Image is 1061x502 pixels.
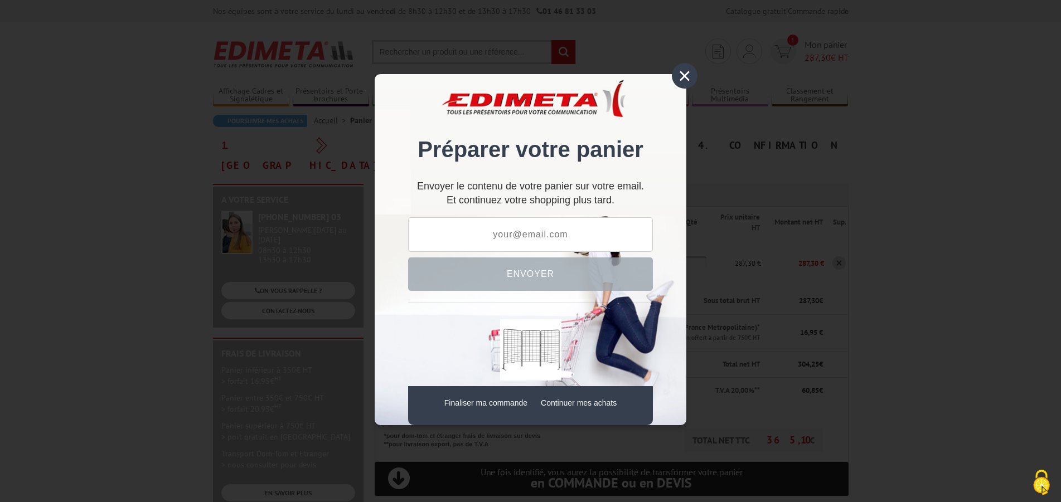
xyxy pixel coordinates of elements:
[408,185,653,206] div: Et continuez votre shopping plus tard.
[408,91,653,174] div: Préparer votre panier
[1022,464,1061,502] button: Cookies (fenêtre modale)
[672,63,697,89] div: ×
[1028,469,1055,496] img: Cookies (fenêtre modale)
[408,257,653,291] button: Envoyer
[408,185,653,188] p: Envoyer le contenu de votre panier sur votre email.
[541,398,617,407] a: Continuer mes achats
[408,217,653,252] input: your@email.com
[444,398,527,407] a: Finaliser ma commande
